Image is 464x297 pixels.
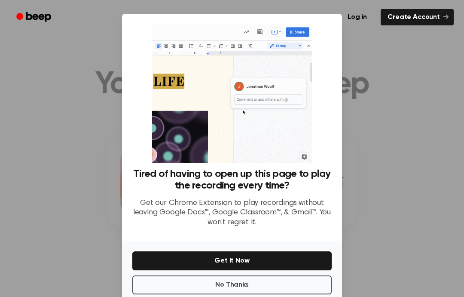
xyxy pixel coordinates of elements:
[132,251,332,270] button: Get It Now
[132,198,332,228] p: Get our Chrome Extension to play recordings without leaving Google Docs™, Google Classroom™, & Gm...
[339,7,375,27] a: Log in
[381,9,454,25] a: Create Account
[10,9,59,26] a: Beep
[132,275,332,294] button: No Thanks
[132,168,332,192] h3: Tired of having to open up this page to play the recording every time?
[152,24,311,163] img: Beep extension in action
